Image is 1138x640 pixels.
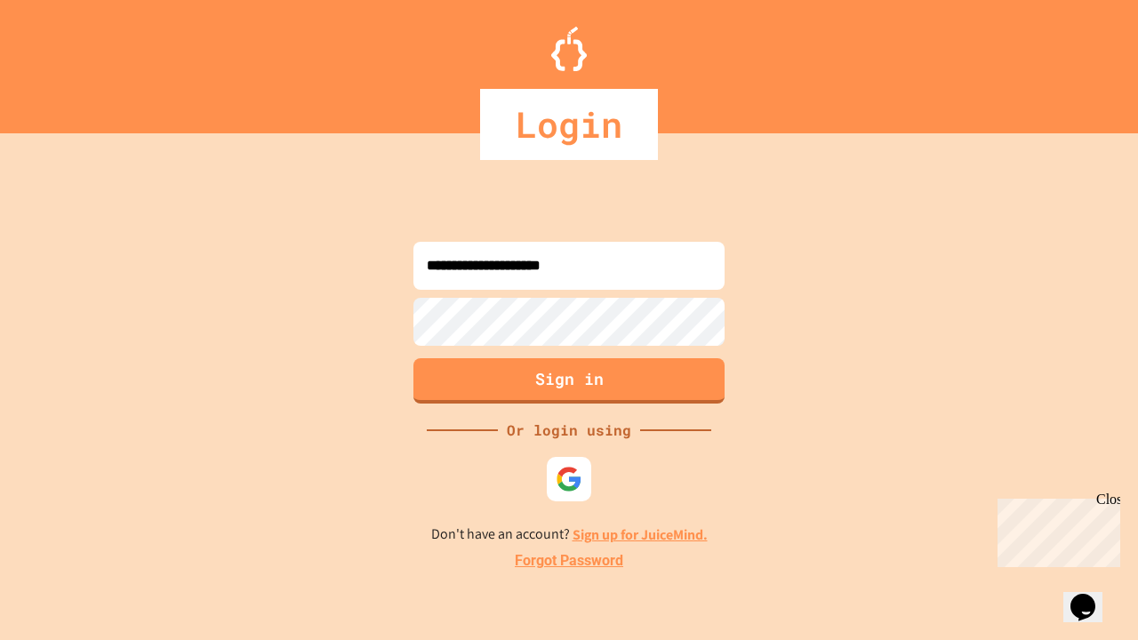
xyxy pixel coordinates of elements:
a: Sign up for JuiceMind. [573,525,708,544]
iframe: chat widget [1063,569,1120,622]
div: Or login using [498,420,640,441]
p: Don't have an account? [431,524,708,546]
div: Chat with us now!Close [7,7,123,113]
button: Sign in [413,358,725,404]
img: google-icon.svg [556,466,582,492]
iframe: chat widget [990,492,1120,567]
div: Login [480,89,658,160]
a: Forgot Password [515,550,623,572]
img: Logo.svg [551,27,587,71]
